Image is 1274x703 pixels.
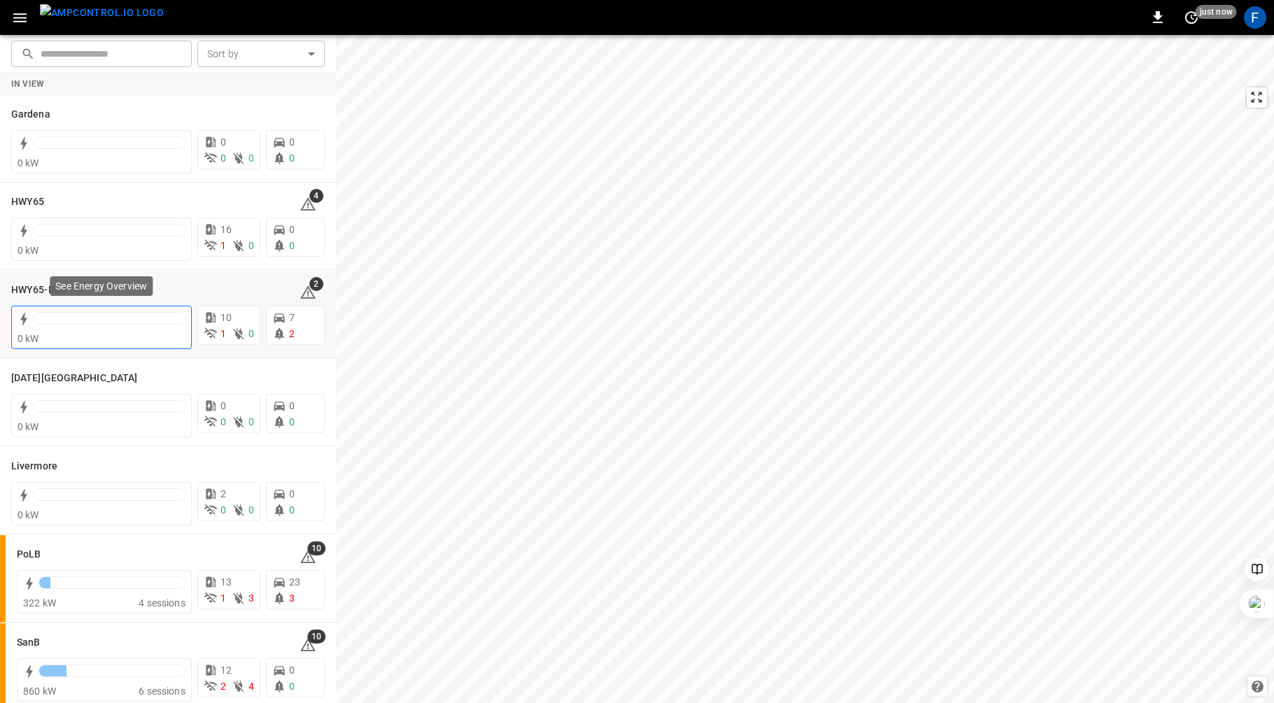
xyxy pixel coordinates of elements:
[220,240,226,251] span: 1
[289,400,295,411] span: 0
[11,459,57,474] h6: Livermore
[248,240,254,251] span: 0
[55,279,147,293] p: See Energy Overview
[289,416,295,427] span: 0
[17,333,39,344] span: 0 kW
[23,686,56,697] span: 860 kW
[307,541,325,555] span: 10
[289,488,295,499] span: 0
[289,136,295,148] span: 0
[248,681,254,692] span: 4
[289,665,295,676] span: 0
[17,157,39,169] span: 0 kW
[220,224,232,235] span: 16
[220,592,226,604] span: 1
[17,245,39,256] span: 0 kW
[289,152,295,164] span: 0
[17,547,41,562] h6: PoLB
[220,576,232,588] span: 13
[11,371,137,386] h6: Karma Center
[336,35,1274,703] canvas: Map
[220,665,232,676] span: 12
[220,416,226,427] span: 0
[1244,6,1266,29] div: profile-icon
[11,283,66,298] h6: HWY65-DER
[289,592,295,604] span: 3
[309,189,323,203] span: 4
[220,312,232,323] span: 10
[139,597,185,609] span: 4 sessions
[40,4,164,22] img: ampcontrol.io logo
[220,152,226,164] span: 0
[11,107,50,122] h6: Gardena
[248,152,254,164] span: 0
[309,277,323,291] span: 2
[248,592,254,604] span: 3
[220,328,226,339] span: 1
[11,194,45,210] h6: HWY65
[220,400,226,411] span: 0
[17,635,40,651] h6: SanB
[139,686,185,697] span: 6 sessions
[289,576,300,588] span: 23
[1196,5,1237,19] span: just now
[307,630,325,644] span: 10
[1180,6,1203,29] button: set refresh interval
[23,597,56,609] span: 322 kW
[289,328,295,339] span: 2
[248,504,254,516] span: 0
[220,136,226,148] span: 0
[220,504,226,516] span: 0
[289,240,295,251] span: 0
[289,681,295,692] span: 0
[11,79,45,89] strong: In View
[289,312,295,323] span: 7
[248,328,254,339] span: 0
[289,504,295,516] span: 0
[220,488,226,499] span: 2
[17,509,39,520] span: 0 kW
[220,681,226,692] span: 2
[17,421,39,432] span: 0 kW
[289,224,295,235] span: 0
[248,416,254,427] span: 0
